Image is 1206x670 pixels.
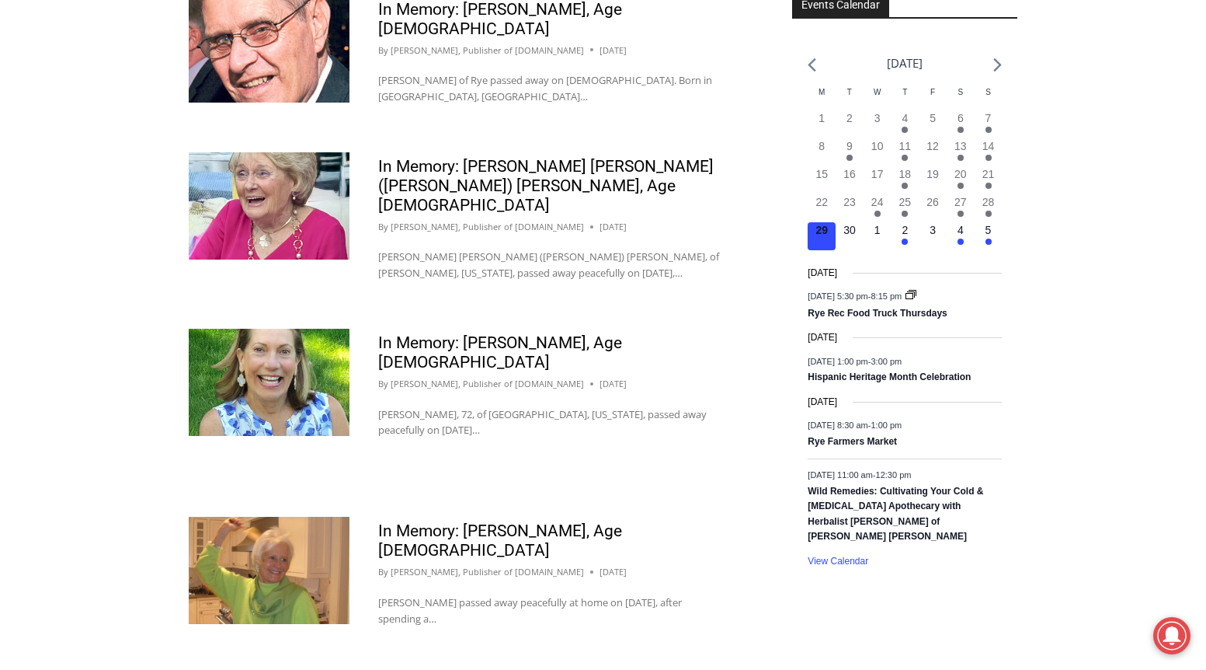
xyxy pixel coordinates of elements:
[902,155,908,161] em: Has events
[391,221,584,232] a: [PERSON_NAME], Publisher of [DOMAIN_NAME]
[891,166,919,194] button: 18 Has events
[808,308,947,320] a: Rye Rec Food Truck Thursdays
[930,112,936,124] time: 5
[902,127,908,133] em: Has events
[985,211,992,217] em: Has events
[391,44,584,56] a: [PERSON_NAME], Publisher of [DOMAIN_NAME]
[947,110,975,138] button: 6 Has events
[600,565,627,579] time: [DATE]
[985,88,991,96] span: S
[189,329,349,436] img: Obituary - Maryanne Bardwil Lynch IMG_5518
[864,194,891,222] button: 24 Has events
[985,127,992,133] em: Has events
[808,395,837,410] time: [DATE]
[808,166,836,194] button: 15
[982,196,995,208] time: 28
[958,112,964,124] time: 6
[874,224,881,236] time: 1
[985,239,992,245] em: Has events
[958,224,964,236] time: 4
[818,140,825,152] time: 8
[975,194,1003,222] button: 28 Has events
[378,220,388,234] span: By
[975,222,1003,250] button: 5 Has events
[947,86,975,110] div: Saturday
[985,155,992,161] em: Has events
[378,72,723,105] p: [PERSON_NAME] of Rye passed away on [DEMOGRAPHIC_DATA]. Born in [GEOGRAPHIC_DATA], [GEOGRAPHIC_DA...
[947,222,975,250] button: 4 Has events
[843,224,856,236] time: 30
[954,168,967,180] time: 20
[958,155,964,161] em: Has events
[808,291,904,301] time: -
[899,196,912,208] time: 25
[391,566,584,578] a: [PERSON_NAME], Publisher of [DOMAIN_NAME]
[815,196,828,208] time: 22
[808,86,836,110] div: Monday
[954,196,967,208] time: 27
[378,407,723,439] p: [PERSON_NAME], 72, of [GEOGRAPHIC_DATA], [US_STATE], passed away peacefully on [DATE]…
[846,140,853,152] time: 9
[378,377,388,391] span: By
[871,356,902,365] span: 3:00 pm
[919,222,947,250] button: 3
[993,58,1002,72] a: Next month
[899,168,912,180] time: 18
[378,44,388,58] span: By
[600,44,627,58] time: [DATE]
[876,470,912,480] span: 12:30 pm
[947,138,975,166] button: 13 Has events
[808,556,868,567] a: View Calendar
[975,110,1003,138] button: 7 Has events
[808,194,836,222] button: 22
[958,183,964,189] em: Has events
[985,183,992,189] em: Has events
[392,1,734,151] div: "[PERSON_NAME] and I covered the [DATE] Parade, which was a really eye opening experience as I ha...
[846,155,853,161] em: Has events
[958,211,964,217] em: Has events
[846,112,853,124] time: 2
[982,168,995,180] time: 21
[818,112,825,124] time: 1
[600,377,627,391] time: [DATE]
[891,110,919,138] button: 4 Has events
[891,86,919,110] div: Thursday
[808,330,837,345] time: [DATE]
[808,420,902,430] time: -
[982,140,995,152] time: 14
[391,378,584,389] a: [PERSON_NAME], Publisher of [DOMAIN_NAME]
[378,249,723,281] p: [PERSON_NAME] [PERSON_NAME] ([PERSON_NAME]) [PERSON_NAME], of [PERSON_NAME], [US_STATE], passed a...
[836,86,864,110] div: Tuesday
[847,88,852,96] span: T
[902,239,908,245] em: Has events
[919,86,947,110] div: Friday
[871,168,884,180] time: 17
[406,155,720,190] span: Intern @ [DOMAIN_NAME]
[985,112,992,124] time: 7
[874,112,881,124] time: 3
[378,522,622,560] a: In Memory: [PERSON_NAME], Age [DEMOGRAPHIC_DATA]
[874,88,881,96] span: W
[189,152,349,260] a: Obituary - Maureen Catherine Devlin Koecheler
[926,168,939,180] time: 19
[902,112,908,124] time: 4
[864,86,891,110] div: Wednesday
[930,88,935,96] span: F
[887,53,923,74] li: [DATE]
[808,291,867,301] span: [DATE] 5:30 pm
[815,224,828,236] time: 29
[808,110,836,138] button: 1
[808,138,836,166] button: 8
[836,222,864,250] button: 30
[189,517,349,624] a: Obituary - Barbara defrondeville
[871,420,902,430] span: 1:00 pm
[808,486,983,543] a: Wild Remedies: Cultivating Your Cold & [MEDICAL_DATA] Apothecary with Herbalist [PERSON_NAME] of ...
[871,291,902,301] span: 8:15 pm
[808,356,902,365] time: -
[808,266,837,281] time: [DATE]
[891,138,919,166] button: 11 Has events
[902,183,908,189] em: Has events
[919,110,947,138] button: 5
[843,168,856,180] time: 16
[808,420,867,430] span: [DATE] 8:30 am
